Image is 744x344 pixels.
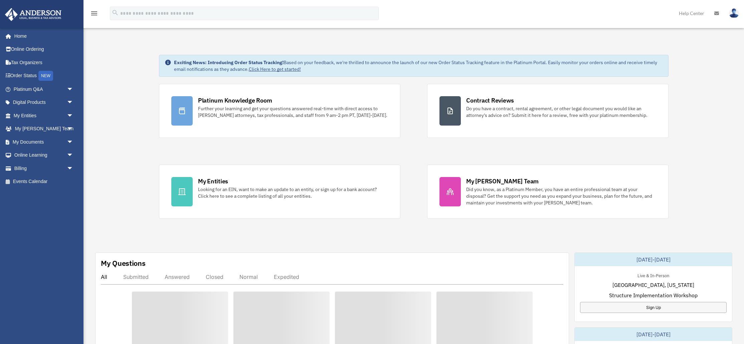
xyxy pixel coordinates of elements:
[67,149,80,162] span: arrow_drop_down
[198,96,272,105] div: Platinum Knowledge Room
[5,175,83,188] a: Events Calendar
[67,135,80,149] span: arrow_drop_down
[5,109,83,122] a: My Entitiesarrow_drop_down
[198,177,228,185] div: My Entities
[5,122,83,136] a: My [PERSON_NAME] Teamarrow_drop_down
[198,105,388,119] div: Further your learning and get your questions answered real-time with direct access to [PERSON_NAM...
[101,258,146,268] div: My Questions
[5,56,83,69] a: Tax Organizers
[198,186,388,199] div: Looking for an EIN, want to make an update to an entity, or sign up for a bank account? Click her...
[575,328,732,341] div: [DATE]-[DATE]
[3,8,63,21] img: Anderson Advisors Platinum Portal
[123,274,149,280] div: Submitted
[729,8,739,18] img: User Pic
[5,43,83,56] a: Online Ordering
[5,162,83,175] a: Billingarrow_drop_down
[67,82,80,96] span: arrow_drop_down
[5,135,83,149] a: My Documentsarrow_drop_down
[38,71,53,81] div: NEW
[580,302,727,313] a: Sign Up
[67,122,80,136] span: arrow_drop_down
[67,162,80,175] span: arrow_drop_down
[5,69,83,83] a: Order StatusNEW
[174,59,284,65] strong: Exciting News: Introducing Order Status Tracking!
[274,274,299,280] div: Expedited
[67,96,80,110] span: arrow_drop_down
[466,105,656,119] div: Do you have a contract, rental agreement, or other legal document you would like an attorney's ad...
[112,9,119,16] i: search
[466,96,514,105] div: Contract Reviews
[427,165,669,219] a: My [PERSON_NAME] Team Did you know, as a Platinum Member, you have an entire professional team at...
[165,274,190,280] div: Answered
[90,12,98,17] a: menu
[612,281,694,289] span: [GEOGRAPHIC_DATA], [US_STATE]
[575,253,732,266] div: [DATE]-[DATE]
[427,84,669,138] a: Contract Reviews Do you have a contract, rental agreement, or other legal document you would like...
[5,29,80,43] a: Home
[5,82,83,96] a: Platinum Q&Aarrow_drop_down
[206,274,223,280] div: Closed
[159,165,400,219] a: My Entities Looking for an EIN, want to make an update to an entity, or sign up for a bank accoun...
[159,84,400,138] a: Platinum Knowledge Room Further your learning and get your questions answered real-time with dire...
[5,149,83,162] a: Online Learningarrow_drop_down
[249,66,301,72] a: Click Here to get started!
[90,9,98,17] i: menu
[67,109,80,123] span: arrow_drop_down
[5,96,83,109] a: Digital Productsarrow_drop_down
[609,291,698,299] span: Structure Implementation Workshop
[174,59,663,72] div: Based on your feedback, we're thrilled to announce the launch of our new Order Status Tracking fe...
[632,272,675,279] div: Live & In-Person
[466,186,656,206] div: Did you know, as a Platinum Member, you have an entire professional team at your disposal? Get th...
[101,274,107,280] div: All
[239,274,258,280] div: Normal
[466,177,539,185] div: My [PERSON_NAME] Team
